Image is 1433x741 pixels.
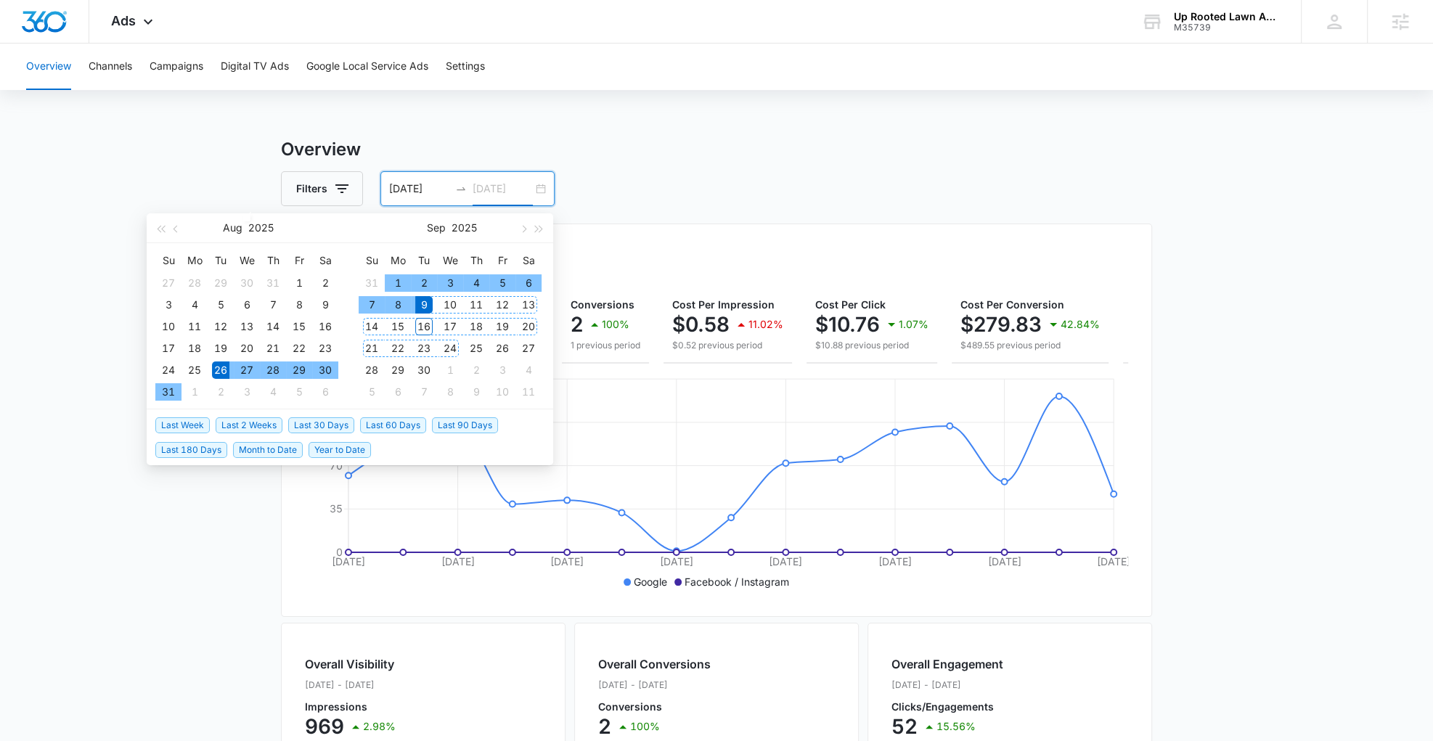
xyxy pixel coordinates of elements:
[815,298,886,311] span: Cost Per Click
[468,296,485,314] div: 11
[363,340,380,357] div: 21
[359,294,385,316] td: 2025-09-07
[463,272,489,294] td: 2025-09-04
[452,213,477,242] button: 2025
[432,417,498,433] span: Last 90 Days
[290,361,308,379] div: 29
[598,679,711,692] p: [DATE] - [DATE]
[288,417,354,433] span: Last 30 Days
[411,381,437,403] td: 2025-10-07
[385,272,411,294] td: 2025-09-01
[455,183,467,195] span: swap-right
[598,655,711,673] h2: Overall Conversions
[389,340,407,357] div: 22
[634,574,667,589] p: Google
[330,502,343,515] tspan: 35
[441,318,459,335] div: 17
[221,44,289,90] button: Digital TV Ads
[155,294,181,316] td: 2025-08-03
[468,361,485,379] div: 2
[359,249,385,272] th: Su
[312,272,338,294] td: 2025-08-02
[208,272,234,294] td: 2025-07-29
[685,574,789,589] p: Facebook / Instagram
[389,383,407,401] div: 6
[987,555,1021,568] tspan: [DATE]
[260,249,286,272] th: Th
[317,361,334,379] div: 30
[363,383,380,401] div: 5
[385,337,411,359] td: 2025-09-22
[468,340,485,357] div: 25
[411,359,437,381] td: 2025-09-30
[234,316,260,337] td: 2025-08-13
[411,272,437,294] td: 2025-09-02
[437,337,463,359] td: 2025-09-24
[260,316,286,337] td: 2025-08-14
[359,359,385,381] td: 2025-09-28
[520,340,537,357] div: 27
[208,359,234,381] td: 2025-08-26
[389,318,407,335] div: 15
[415,318,433,335] div: 16
[155,316,181,337] td: 2025-08-10
[385,294,411,316] td: 2025-09-08
[489,249,515,272] th: Fr
[515,381,542,403] td: 2025-10-11
[815,339,928,352] p: $10.88 previous period
[515,249,542,272] th: Sa
[160,383,177,401] div: 31
[441,361,459,379] div: 1
[212,340,229,357] div: 19
[186,318,203,335] div: 11
[520,383,537,401] div: 11
[385,316,411,337] td: 2025-09-15
[212,383,229,401] div: 2
[363,296,380,314] div: 7
[1097,555,1130,568] tspan: [DATE]
[330,459,343,471] tspan: 70
[181,272,208,294] td: 2025-07-28
[305,702,396,712] p: Impressions
[317,274,334,292] div: 2
[415,296,433,314] div: 9
[286,316,312,337] td: 2025-08-15
[520,361,537,379] div: 4
[441,555,475,568] tspan: [DATE]
[571,339,640,352] p: 1 previous period
[630,721,660,732] p: 100%
[441,383,459,401] div: 8
[238,296,256,314] div: 6
[181,249,208,272] th: Mo
[468,318,485,335] div: 18
[155,359,181,381] td: 2025-08-24
[389,361,407,379] div: 29
[891,702,1003,712] p: Clicks/Engagements
[520,318,537,335] div: 20
[359,272,385,294] td: 2025-08-31
[437,294,463,316] td: 2025-09-10
[264,383,282,401] div: 4
[389,274,407,292] div: 1
[455,183,467,195] span: to
[520,296,537,314] div: 13
[463,294,489,316] td: 2025-09-11
[489,316,515,337] td: 2025-09-19
[208,249,234,272] th: Tu
[155,442,227,458] span: Last 180 Days
[489,272,515,294] td: 2025-09-05
[489,294,515,316] td: 2025-09-12
[290,383,308,401] div: 5
[660,555,693,568] tspan: [DATE]
[602,319,629,329] p: 100%
[571,298,634,311] span: Conversions
[463,316,489,337] td: 2025-09-18
[160,340,177,357] div: 17
[672,339,783,352] p: $0.52 previous period
[515,359,542,381] td: 2025-10-04
[363,721,396,732] p: 2.98%
[550,555,584,568] tspan: [DATE]
[234,272,260,294] td: 2025-07-30
[1061,319,1100,329] p: 42.84%
[260,294,286,316] td: 2025-08-07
